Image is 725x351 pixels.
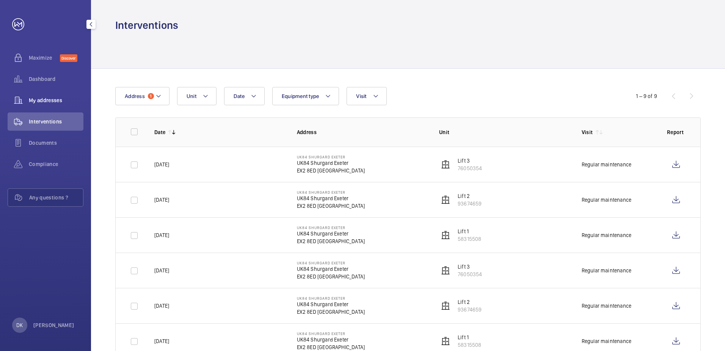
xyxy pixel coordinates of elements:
p: Lift 1 [458,334,481,341]
button: Unit [177,87,217,105]
p: UK84 Shurgard Exeter [297,336,365,343]
span: Address [125,93,145,99]
div: Regular maintenance [582,267,631,274]
p: Lift 2 [458,192,482,200]
p: UK84 Shurgard Exeter [297,300,365,308]
span: Visit [356,93,366,99]
img: elevator.svg [441,266,450,275]
img: elevator.svg [441,301,450,310]
div: Regular maintenance [582,302,631,310]
p: UK84 Shurgard Exeter [297,296,365,300]
p: 76050354 [458,270,482,278]
p: [DATE] [154,337,169,345]
button: Equipment type [272,87,339,105]
span: Any questions ? [29,194,83,201]
button: Visit [347,87,386,105]
p: 58315508 [458,235,481,243]
p: DK [16,321,23,329]
p: Lift 1 [458,228,481,235]
p: EX2 8ED [GEOGRAPHIC_DATA] [297,308,365,316]
button: Date [224,87,265,105]
p: EX2 8ED [GEOGRAPHIC_DATA] [297,273,365,280]
div: Regular maintenance [582,337,631,345]
div: 1 – 9 of 9 [636,92,657,100]
span: Maximize [29,54,60,62]
p: 58315508 [458,341,481,349]
p: 93674659 [458,200,482,207]
p: [DATE] [154,196,169,204]
p: UK84 Shurgard Exeter [297,265,365,273]
p: UK84 Shurgard Exeter [297,159,365,167]
p: EX2 8ED [GEOGRAPHIC_DATA] [297,167,365,174]
p: UK84 Shurgard Exeter [297,155,365,159]
p: EX2 8ED [GEOGRAPHIC_DATA] [297,343,365,351]
p: [DATE] [154,302,169,310]
div: Regular maintenance [582,231,631,239]
span: 1 [148,93,154,99]
span: Equipment type [282,93,319,99]
h1: Interventions [115,18,178,32]
p: [DATE] [154,161,169,168]
button: Address1 [115,87,169,105]
span: Unit [187,93,196,99]
span: My addresses [29,96,83,104]
span: Dashboard [29,75,83,83]
p: [DATE] [154,231,169,239]
p: Report [667,128,685,136]
p: [DATE] [154,267,169,274]
span: Compliance [29,160,83,168]
p: Address [297,128,427,136]
p: Lift 3 [458,263,482,270]
span: Documents [29,139,83,147]
p: Lift 3 [458,157,482,164]
p: EX2 8ED [GEOGRAPHIC_DATA] [297,237,365,245]
p: UK84 Shurgard Exeter [297,230,365,237]
p: EX2 8ED [GEOGRAPHIC_DATA] [297,202,365,210]
p: Unit [439,128,570,136]
img: elevator.svg [441,160,450,169]
div: Regular maintenance [582,161,631,168]
p: UK84 Shurgard Exeter [297,331,365,336]
p: UK84 Shurgard Exeter [297,261,365,265]
p: UK84 Shurgard Exeter [297,225,365,230]
p: Lift 2 [458,298,482,306]
p: UK84 Shurgard Exeter [297,190,365,194]
p: Visit [582,128,593,136]
span: Interventions [29,118,83,125]
div: Regular maintenance [582,196,631,204]
p: 76050354 [458,164,482,172]
p: 93674659 [458,306,482,313]
span: Discover [60,54,77,62]
img: elevator.svg [441,195,450,204]
img: elevator.svg [441,337,450,346]
span: Date [234,93,245,99]
p: Date [154,128,165,136]
img: elevator.svg [441,231,450,240]
p: UK84 Shurgard Exeter [297,194,365,202]
p: [PERSON_NAME] [33,321,74,329]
